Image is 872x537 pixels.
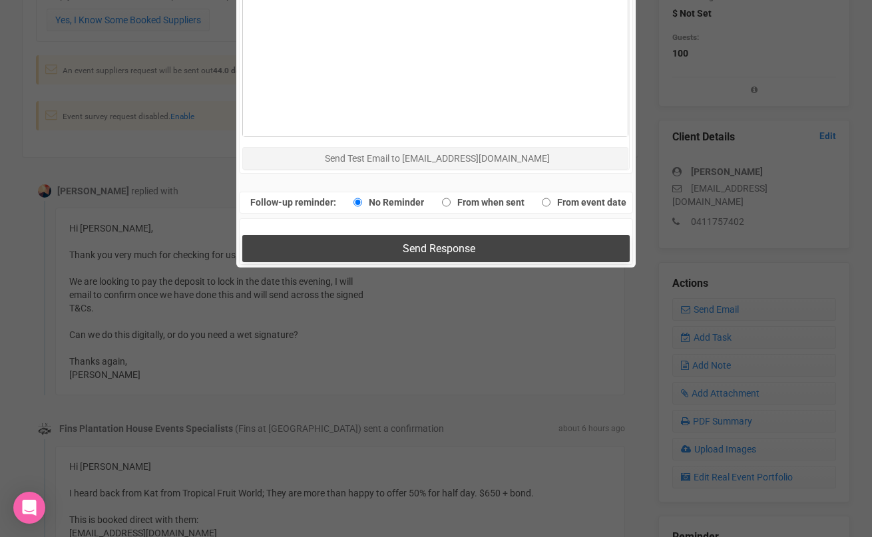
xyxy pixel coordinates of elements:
[325,153,550,164] span: Send Test Email to [EMAIL_ADDRESS][DOMAIN_NAME]
[403,242,475,255] span: Send Response
[347,193,424,212] label: No Reminder
[535,193,626,212] label: From event date
[250,193,336,212] label: Follow-up reminder:
[13,492,45,524] div: Open Intercom Messenger
[435,193,525,212] label: From when sent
